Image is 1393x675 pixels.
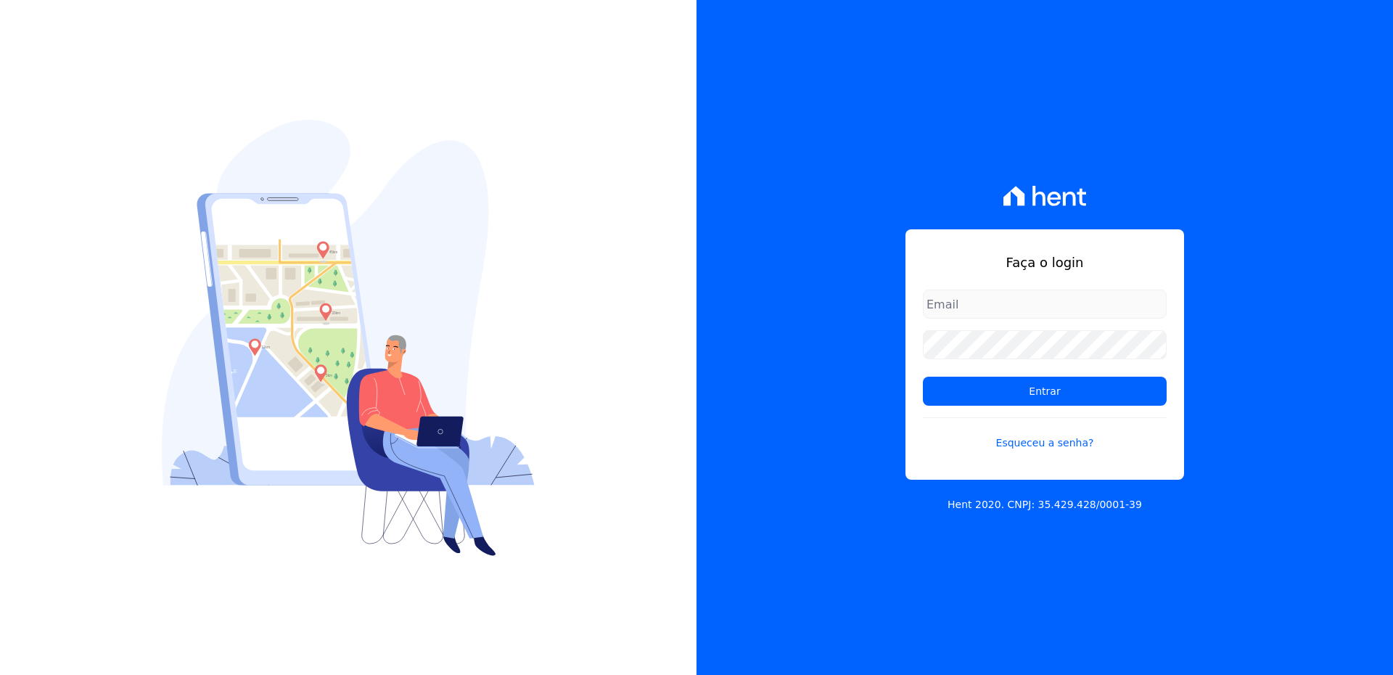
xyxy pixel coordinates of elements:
[948,497,1142,512] p: Hent 2020. CNPJ: 35.429.428/0001-39
[923,377,1167,406] input: Entrar
[923,290,1167,319] input: Email
[162,120,535,556] img: Login
[923,417,1167,451] a: Esqueceu a senha?
[923,253,1167,272] h1: Faça o login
